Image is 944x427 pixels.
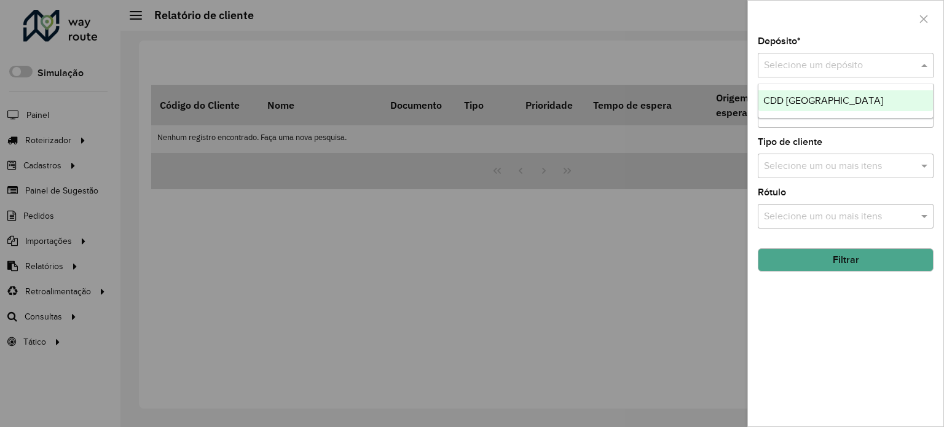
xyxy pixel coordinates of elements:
[758,248,934,272] button: Filtrar
[758,135,822,149] label: Tipo de cliente
[758,34,801,49] label: Depósito
[758,84,934,119] ng-dropdown-panel: Options list
[763,95,883,106] span: CDD [GEOGRAPHIC_DATA]
[758,185,786,200] label: Rótulo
